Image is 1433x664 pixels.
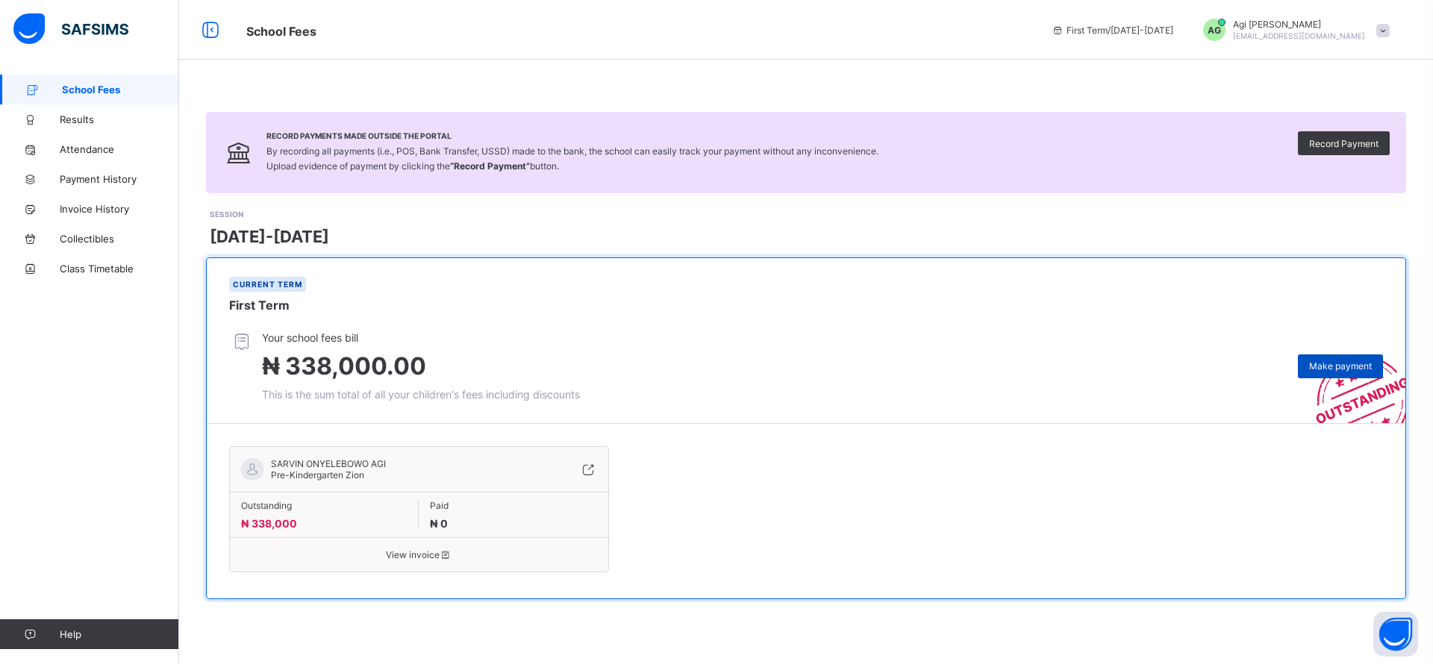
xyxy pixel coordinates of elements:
[62,84,179,95] span: School Fees
[1297,338,1405,423] img: outstanding-stamp.3c148f88c3ebafa6da95868fa43343a1.svg
[430,517,448,530] span: ₦ 0
[1208,25,1221,36] span: AG
[1309,138,1379,149] span: Record Payment
[1188,19,1397,41] div: AgiBenedicta
[1309,360,1372,372] span: Make payment
[241,517,297,530] span: ₦ 338,000
[60,173,179,185] span: Payment History
[60,113,179,125] span: Results
[241,549,597,560] span: View invoice
[241,500,407,511] span: Outstanding
[262,388,580,401] span: This is the sum total of all your children's fees including discounts
[60,143,179,155] span: Attendance
[271,469,364,480] span: Pre-Kindergarten Zion
[271,458,386,469] span: SARVIN ONYELEBOWO AGI
[246,24,316,39] span: School Fees
[210,227,329,246] span: [DATE]-[DATE]
[1233,19,1365,30] span: Agi [PERSON_NAME]
[1373,612,1418,657] button: Open asap
[60,233,179,245] span: Collectibles
[262,351,426,380] span: ₦ 338,000.00
[1233,31,1365,40] span: [EMAIL_ADDRESS][DOMAIN_NAME]
[266,131,878,140] span: Record Payments Made Outside the Portal
[266,145,878,172] span: By recording all payments (i.e., POS, Bank Transfer, USSD) made to the bank, the school can easil...
[60,263,179,275] span: Class Timetable
[60,628,178,640] span: Help
[1052,25,1173,36] span: session/term information
[229,298,290,313] span: First Term
[262,331,580,344] span: Your school fees bill
[450,160,530,172] b: “Record Payment”
[210,210,243,219] span: SESSION
[13,13,128,45] img: safsims
[233,280,302,289] span: Current term
[60,203,179,215] span: Invoice History
[430,500,596,511] span: Paid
